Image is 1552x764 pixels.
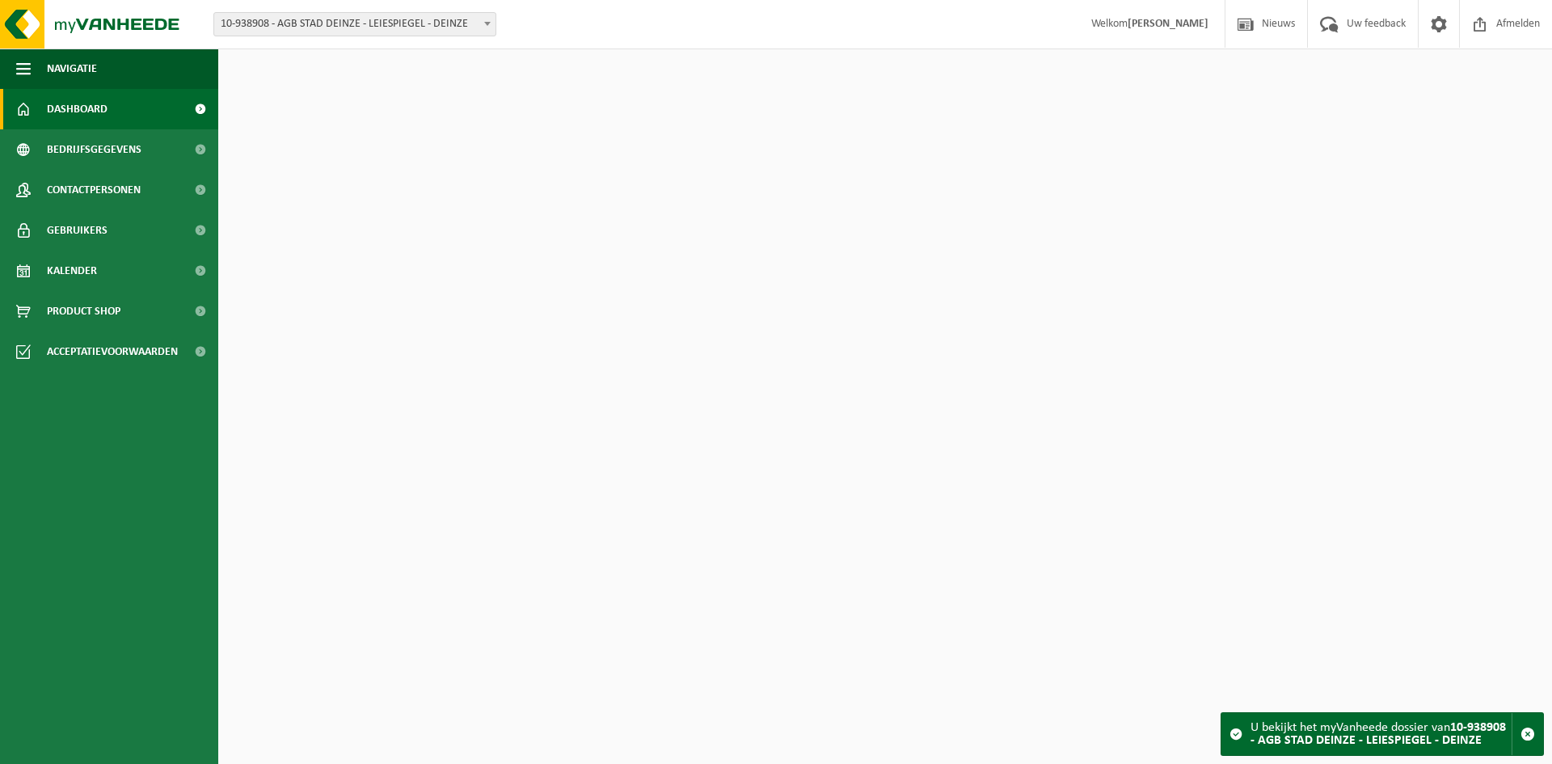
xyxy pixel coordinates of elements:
span: 10-938908 - AGB STAD DEINZE - LEIESPIEGEL - DEINZE [214,13,496,36]
span: Dashboard [47,89,108,129]
span: Navigatie [47,49,97,89]
span: Gebruikers [47,210,108,251]
span: Bedrijfsgegevens [47,129,141,170]
span: Product Shop [47,291,120,331]
span: Kalender [47,251,97,291]
span: 10-938908 - AGB STAD DEINZE - LEIESPIEGEL - DEINZE [213,12,496,36]
strong: 10-938908 - AGB STAD DEINZE - LEIESPIEGEL - DEINZE [1250,721,1506,747]
span: Acceptatievoorwaarden [47,331,178,372]
strong: [PERSON_NAME] [1128,18,1208,30]
span: Contactpersonen [47,170,141,210]
div: U bekijkt het myVanheede dossier van [1250,713,1512,755]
